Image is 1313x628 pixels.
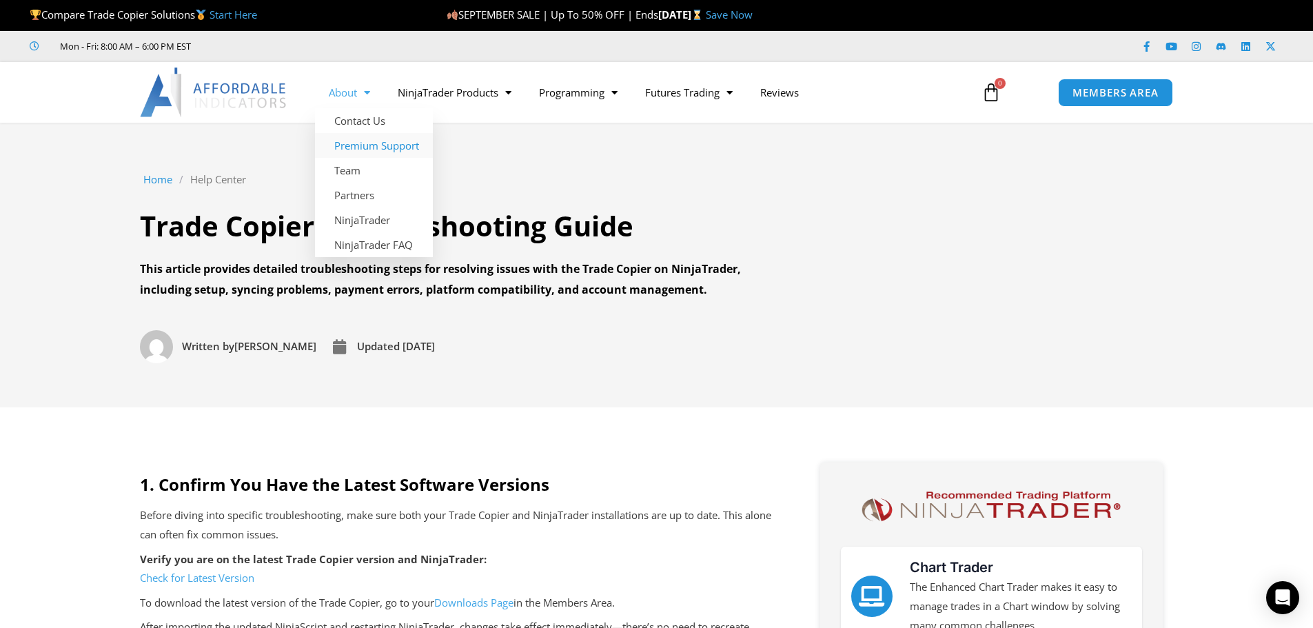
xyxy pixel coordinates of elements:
[190,170,246,190] a: Help Center
[315,183,433,207] a: Partners
[30,8,257,21] span: Compare Trade Copier Solutions
[182,339,234,353] span: Written by
[995,78,1006,89] span: 0
[140,594,772,613] p: To download the latest version of the Trade Copier, go to your in the Members Area.
[179,170,183,190] span: /
[179,337,316,356] span: [PERSON_NAME]
[140,571,254,585] a: Check for Latest Version
[403,339,435,353] time: [DATE]
[210,8,257,21] a: Start Here
[525,77,631,108] a: Programming
[140,259,774,300] div: This article provides detailed troubleshooting steps for resolving issues with the Trade Copier o...
[1058,79,1173,107] a: MEMBERS AREA
[434,596,513,609] a: Downloads Page
[140,207,774,245] h1: Trade Copier Troubleshooting Guide
[57,38,191,54] span: Mon - Fri: 8:00 AM – 6:00 PM EST
[447,8,658,21] span: SEPTEMBER SALE | Up To 50% OFF | Ends
[706,8,753,21] a: Save Now
[140,552,487,566] strong: Verify you are on the latest Trade Copier version and NinjaTrader:
[30,10,41,20] img: 🏆
[315,207,433,232] a: NinjaTrader
[631,77,746,108] a: Futures Trading
[855,487,1126,526] img: NinjaTrader Logo | Affordable Indicators – NinjaTrader
[692,10,702,20] img: ⌛
[447,10,458,20] img: 🍂
[357,339,400,353] span: Updated
[315,232,433,257] a: NinjaTrader FAQ
[384,77,525,108] a: NinjaTrader Products
[315,108,433,133] a: Contact Us
[143,170,172,190] a: Home
[315,108,433,257] ul: About
[1072,88,1159,98] span: MEMBERS AREA
[210,39,417,53] iframe: Customer reviews powered by Trustpilot
[851,576,893,617] a: Chart Trader
[315,77,966,108] nav: Menu
[1266,581,1299,614] div: Open Intercom Messenger
[140,506,772,545] p: Before diving into specific troubleshooting, make sure both your Trade Copier and NinjaTrader ins...
[140,68,288,117] img: LogoAI | Affordable Indicators – NinjaTrader
[658,8,706,21] strong: [DATE]
[140,473,549,496] strong: 1. Confirm You Have the Latest Software Versions
[961,72,1021,112] a: 0
[315,77,384,108] a: About
[140,330,173,363] img: Picture of David Koehler
[746,77,813,108] a: Reviews
[196,10,206,20] img: 🥇
[315,133,433,158] a: Premium Support
[910,559,993,576] a: Chart Trader
[315,158,433,183] a: Team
